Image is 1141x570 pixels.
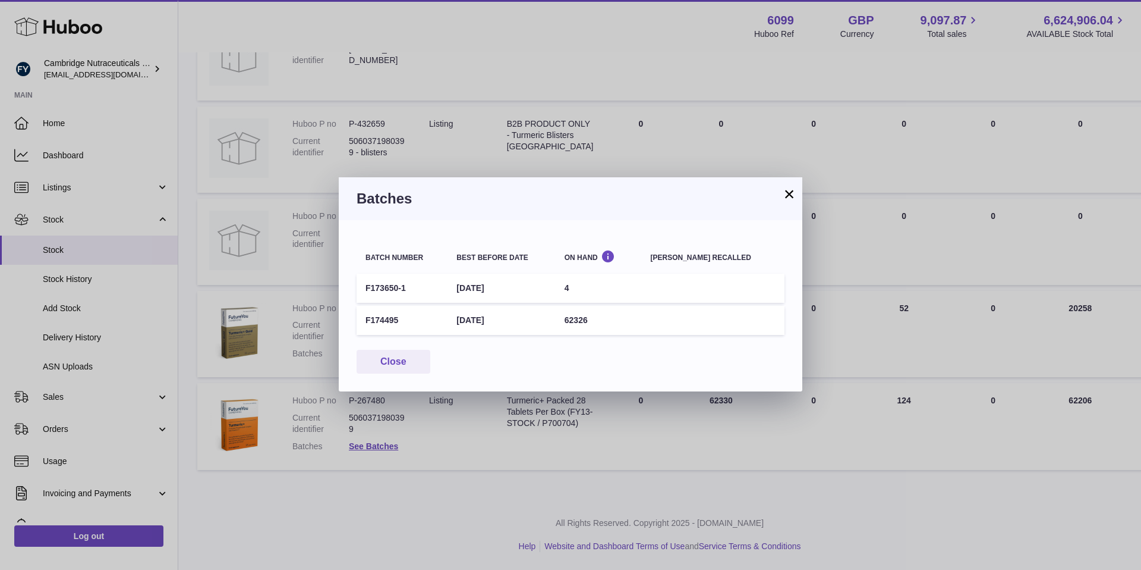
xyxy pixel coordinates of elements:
[782,187,796,201] button: ×
[357,350,430,374] button: Close
[556,306,642,335] td: 62326
[365,254,439,262] div: Batch number
[357,189,784,208] h3: Batches
[456,254,546,262] div: Best before date
[447,274,555,303] td: [DATE]
[447,306,555,335] td: [DATE]
[357,274,447,303] td: F173650-1
[556,274,642,303] td: 4
[651,254,776,262] div: [PERSON_NAME] recalled
[565,250,633,261] div: On Hand
[357,306,447,335] td: F174495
